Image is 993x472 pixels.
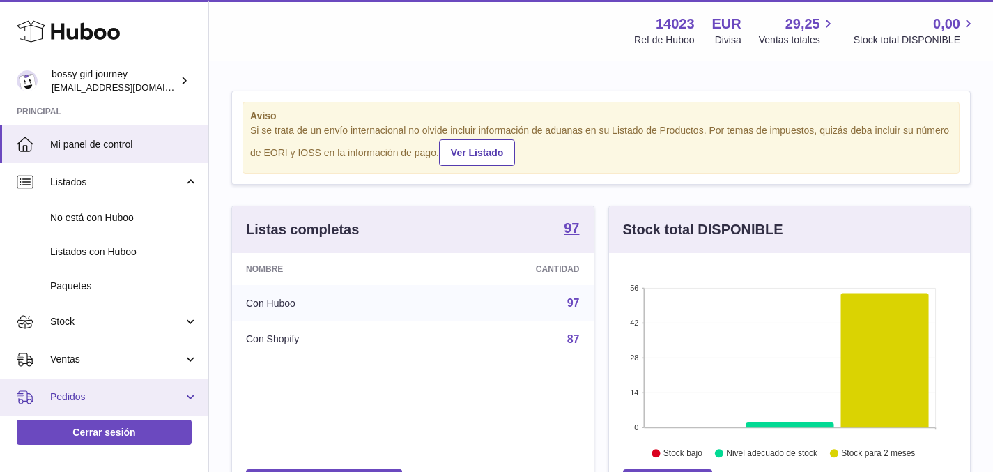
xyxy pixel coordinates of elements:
a: 0,00 Stock total DISPONIBLE [854,15,976,47]
div: Palabras clave [164,82,222,91]
h3: Stock total DISPONIBLE [623,220,783,239]
h3: Listas completas [246,220,359,239]
a: 87 [567,333,580,345]
strong: 14023 [656,15,695,33]
span: Stock total DISPONIBLE [854,33,976,47]
span: Ventas [50,353,183,366]
div: Dominio: [DOMAIN_NAME] [36,36,156,47]
strong: Aviso [250,109,952,123]
text: Stock bajo [663,448,702,458]
span: 0,00 [933,15,960,33]
td: Con Huboo [232,285,424,321]
a: 97 [564,221,579,238]
span: Listados [50,176,183,189]
a: 29,25 Ventas totales [759,15,836,47]
a: Ver Listado [439,139,515,166]
img: tab_domain_overview_orange.svg [58,81,69,92]
img: logo_orange.svg [22,22,33,33]
span: Pedidos [50,390,183,404]
div: v 4.0.25 [39,22,68,33]
text: 28 [630,353,638,362]
img: paoladearcodigital@gmail.com [17,70,38,91]
text: 56 [630,284,638,292]
text: 14 [630,388,638,397]
span: [EMAIL_ADDRESS][DOMAIN_NAME] [52,82,205,93]
a: 97 [567,297,580,309]
div: Ref de Huboo [634,33,694,47]
img: tab_keywords_by_traffic_grey.svg [148,81,160,92]
span: Paquetes [50,280,198,293]
div: bossy girl journey [52,68,177,94]
th: Nombre [232,253,424,285]
text: Nivel adecuado de stock [726,448,818,458]
text: Stock para 2 meses [841,448,915,458]
text: 42 [630,319,638,327]
span: No está con Huboo [50,211,198,224]
div: Divisa [715,33,741,47]
span: Stock [50,315,183,328]
th: Cantidad [424,253,593,285]
td: Con Shopify [232,321,424,358]
span: 29,25 [785,15,820,33]
strong: EUR [712,15,741,33]
span: Ventas totales [759,33,836,47]
strong: 97 [564,221,579,235]
span: Mi panel de control [50,138,198,151]
div: Si se trata de un envío internacional no olvide incluir información de aduanas en su Listado de P... [250,124,952,166]
a: Cerrar sesión [17,420,192,445]
img: website_grey.svg [22,36,33,47]
div: Dominio [73,82,107,91]
span: Listados con Huboo [50,245,198,259]
text: 0 [634,423,638,432]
